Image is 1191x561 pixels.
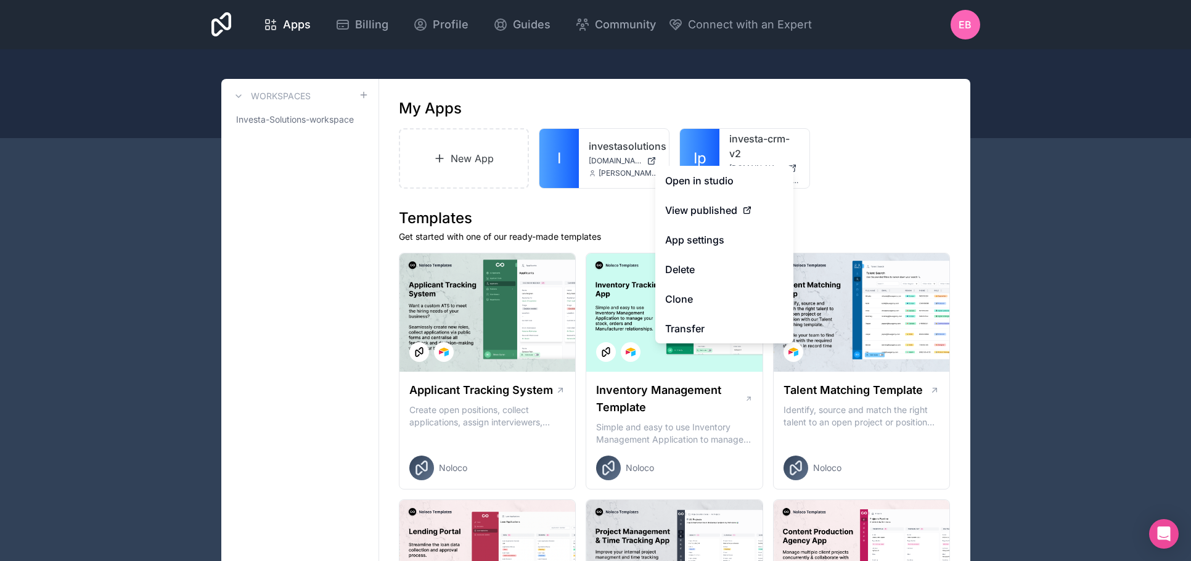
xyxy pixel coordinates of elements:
img: Airtable Logo [439,347,449,357]
span: Community [595,16,656,33]
h1: My Apps [399,99,462,118]
a: [DOMAIN_NAME] [589,156,659,166]
a: Transfer [655,314,793,343]
span: [DOMAIN_NAME] [729,163,782,173]
a: Apps [253,11,321,38]
button: Delete [655,255,793,284]
a: Profile [403,11,478,38]
a: Open in studio [655,166,793,195]
h1: Inventory Management Template [596,382,744,416]
a: Guides [483,11,560,38]
p: Get started with one of our ready-made templates [399,231,951,243]
h3: Workspaces [251,90,311,102]
p: Simple and easy to use Inventory Management Application to manage your stock, orders and Manufact... [596,421,753,446]
a: [DOMAIN_NAME] [729,163,800,173]
div: Open Intercom Messenger [1149,519,1179,549]
span: Apps [283,16,311,33]
h1: Applicant Tracking System [409,382,553,399]
span: Noloco [626,462,654,474]
a: investasolutions [589,139,659,154]
span: Ip [694,149,706,168]
a: investa-crm-v2 [729,131,800,161]
span: [PERSON_NAME][EMAIL_ADDRESS][PERSON_NAME][DOMAIN_NAME] [599,168,659,178]
a: App settings [655,225,793,255]
span: I [557,149,561,168]
button: Connect with an Expert [668,16,812,33]
p: Identify, source and match the right talent to an open project or position with our Talent Matchi... [784,404,940,428]
span: EB [959,17,972,32]
a: Investa-Solutions-workspace [231,109,369,131]
h1: Templates [399,208,951,228]
span: View published [665,203,737,218]
span: Billing [355,16,388,33]
a: Community [565,11,666,38]
img: Airtable Logo [788,347,798,357]
span: Connect with an Expert [688,16,812,33]
span: Noloco [813,462,841,474]
a: I [539,129,579,188]
span: Investa-Solutions-workspace [236,113,354,126]
h1: Talent Matching Template [784,382,923,399]
p: Create open positions, collect applications, assign interviewers, centralise candidate feedback a... [409,404,566,428]
a: Workspaces [231,89,311,104]
a: View published [655,195,793,225]
img: Airtable Logo [626,347,636,357]
span: Noloco [439,462,467,474]
a: New App [399,128,530,189]
span: Profile [433,16,469,33]
a: Billing [325,11,398,38]
span: Guides [513,16,550,33]
a: Clone [655,284,793,314]
span: [DOMAIN_NAME] [589,156,642,166]
a: Ip [680,129,719,188]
